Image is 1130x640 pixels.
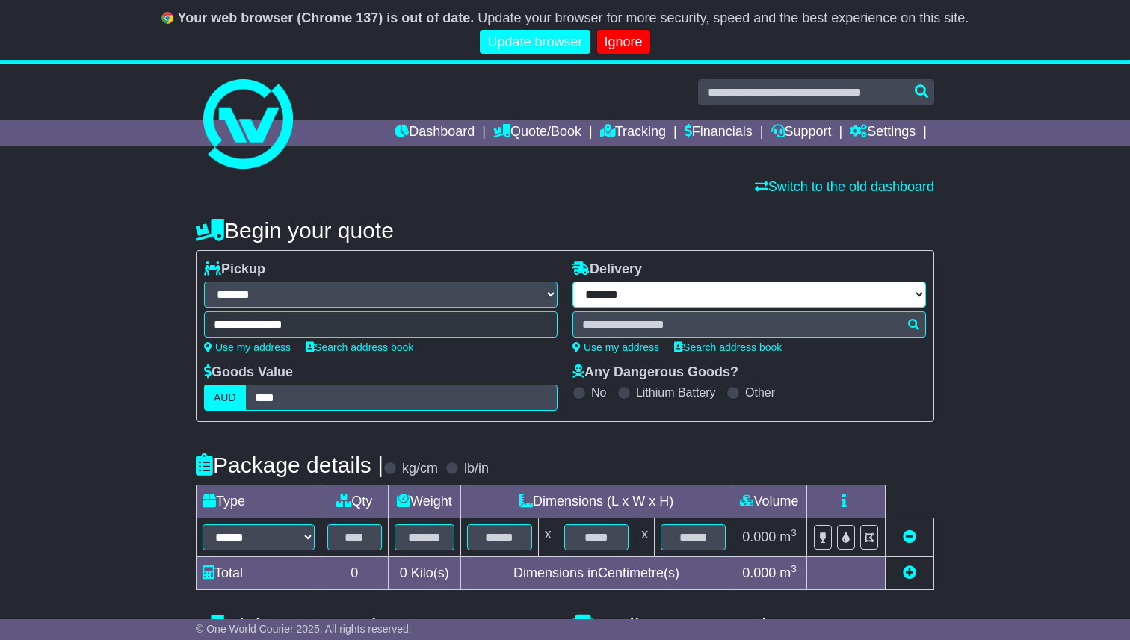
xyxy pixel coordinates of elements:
span: 0 [400,565,407,580]
label: Goods Value [204,364,293,381]
sup: 3 [791,527,797,538]
td: Weight [388,485,461,518]
span: 0.000 [742,565,776,580]
td: Type [197,485,321,518]
a: Settings [850,120,916,146]
a: Financials [685,120,753,146]
a: Ignore [597,30,650,55]
label: AUD [204,385,246,411]
label: Delivery [572,261,642,278]
td: x [538,518,558,557]
a: Use my address [572,341,659,353]
td: Total [197,557,321,590]
a: Search address book [674,341,782,353]
span: m [779,565,797,580]
td: Kilo(s) [388,557,461,590]
sup: 3 [791,563,797,574]
label: lb/in [464,461,489,477]
label: Any Dangerous Goods? [572,364,738,381]
a: Quote/Book [493,120,581,146]
typeahead: Please provide city [572,311,926,338]
td: Dimensions in Centimetre(s) [461,557,732,590]
h4: Begin your quote [196,218,934,243]
a: Use my address [204,341,291,353]
span: Update your browser for more security, speed and the best experience on this site. [478,10,969,25]
td: Dimensions (L x W x H) [461,485,732,518]
td: x [635,518,655,557]
td: Volume [732,485,806,518]
td: 0 [321,557,389,590]
label: Pickup [204,261,265,278]
a: Switch to the old dashboard [755,179,934,194]
span: m [779,529,797,544]
label: Lithium Battery [636,385,716,400]
b: Your web browser (Chrome 137) is out of date. [178,10,475,25]
a: Search address book [306,341,413,353]
td: Qty [321,485,389,518]
a: Support [771,120,832,146]
h4: Pickup Instructions [196,614,558,639]
label: kg/cm [402,461,438,477]
span: 0.000 [742,529,776,544]
a: Update browser [480,30,590,55]
span: © One World Courier 2025. All rights reserved. [196,623,412,635]
label: Other [745,385,775,400]
a: Dashboard [395,120,475,146]
a: Remove this item [903,529,916,544]
a: Tracking [600,120,666,146]
h4: Delivery Instructions [572,614,934,639]
a: Add new item [903,565,916,580]
h4: Package details | [196,453,383,477]
label: No [591,385,606,400]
